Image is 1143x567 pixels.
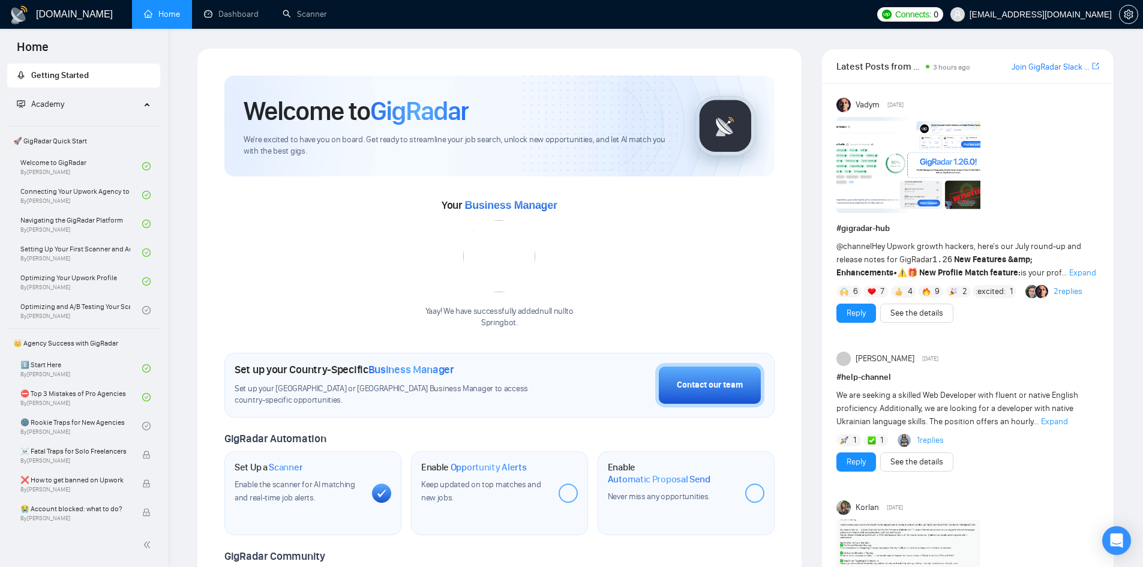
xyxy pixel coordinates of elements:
[143,539,155,551] span: double-left
[31,70,89,80] span: Getting Started
[898,434,911,447] img: Abdul Hanan Asif
[20,413,142,439] a: 🌚 Rookie Traps for New AgenciesBy[PERSON_NAME]
[868,436,876,445] img: ✅
[1054,286,1082,298] a: 2replies
[836,98,851,112] img: Vadym
[933,63,970,71] span: 3 hours ago
[836,222,1099,235] h1: # gigradar-hub
[976,285,1006,298] span: :excited:
[235,363,454,376] h1: Set up your Country-Specific
[1092,61,1099,71] span: export
[897,268,907,278] span: ⚠️
[1119,10,1138,19] a: setting
[31,99,64,109] span: Academy
[142,422,151,430] span: check-circle
[142,248,151,257] span: check-circle
[17,100,25,108] span: fund-projection-screen
[1041,416,1068,427] span: Expand
[20,153,142,179] a: Welcome to GigRadarBy[PERSON_NAME]
[421,461,527,473] h1: Enable
[10,5,29,25] img: logo
[836,390,1078,427] span: We are seeking a skilled Web Developer with fluent or native English proficiency. Additionally, w...
[1069,268,1096,278] span: Expand
[836,59,922,74] span: Latest Posts from the GigRadar Community
[20,457,130,464] span: By [PERSON_NAME]
[144,9,180,19] a: homeHome
[442,199,557,212] span: Your
[20,474,130,486] span: ❌ How to get banned on Upwork
[235,479,355,503] span: Enable the scanner for AI matching and real-time job alerts.
[840,436,848,445] img: 🚀
[370,95,469,127] span: GigRadar
[421,479,541,503] span: Keep updated on top matches and new jobs.
[1102,526,1131,555] div: Open Intercom Messenger
[235,461,302,473] h1: Set Up a
[922,287,931,296] img: 🔥
[880,304,953,323] button: See the details
[142,162,151,170] span: check-circle
[853,434,856,446] span: 1
[20,486,130,493] span: By [PERSON_NAME]
[856,501,879,514] span: Korlan
[20,182,142,208] a: Connecting Your Upwork Agency to GigRadarBy[PERSON_NAME]
[890,307,943,320] a: See the details
[934,8,938,21] span: 0
[887,100,904,110] span: [DATE]
[8,129,159,153] span: 🚀 GigRadar Quick Start
[1120,10,1138,19] span: setting
[917,434,944,446] a: 1replies
[836,241,872,251] span: @channel
[882,10,892,19] img: upwork-logo.png
[224,432,326,445] span: GigRadar Automation
[907,268,917,278] span: 🎁
[7,38,58,64] span: Home
[856,98,880,112] span: Vadym
[1010,286,1013,298] span: 1
[20,515,130,522] span: By [PERSON_NAME]
[20,355,142,382] a: 1️⃣ Start HereBy[PERSON_NAME]
[677,379,743,392] div: Contact our team
[20,445,130,457] span: ☠️ Fatal Traps for Solo Freelancers
[836,117,980,213] img: F09AC4U7ATU-image.png
[655,363,764,407] button: Contact our team
[283,9,327,19] a: searchScanner
[853,286,858,298] span: 6
[20,503,130,515] span: 😭 Account blocked: what to do?
[7,64,160,88] li: Getting Started
[949,287,958,296] img: 🎉
[425,317,574,329] p: Springbot .
[895,287,903,296] img: 👍
[1025,285,1039,298] img: Alex B
[142,393,151,401] span: check-circle
[20,239,142,266] a: Setting Up Your First Scanner and Auto-BidderBy[PERSON_NAME]
[17,71,25,79] span: rocket
[142,451,151,459] span: lock
[20,268,142,295] a: Optimizing Your Upwork ProfileBy[PERSON_NAME]
[224,550,325,563] span: GigRadar Community
[880,452,953,472] button: See the details
[880,434,883,446] span: 1
[1119,5,1138,24] button: setting
[1092,61,1099,72] a: export
[880,286,884,298] span: 7
[142,220,151,228] span: check-circle
[836,452,876,472] button: Reply
[20,211,142,237] a: Navigating the GigRadar PlatformBy[PERSON_NAME]
[244,134,676,157] span: We're excited to have you on board. Get ready to streamline your job search, unlock new opportuni...
[368,363,454,376] span: Business Manager
[836,371,1099,384] h1: # help-channel
[608,491,710,502] span: Never miss any opportunities.
[204,9,259,19] a: dashboardDashboard
[608,461,736,485] h1: Enable
[953,10,962,19] span: user
[17,99,64,109] span: Academy
[451,461,527,473] span: Opportunity Alerts
[142,479,151,488] span: lock
[142,364,151,373] span: check-circle
[695,96,755,156] img: gigradar-logo.png
[847,455,866,469] a: Reply
[836,241,1081,278] span: Hey Upwork growth hackers, here's our July round-up and release notes for GigRadar • is your prof...
[890,455,943,469] a: See the details
[425,306,574,329] div: Yaay! We have successfully added null null to
[922,353,938,364] span: [DATE]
